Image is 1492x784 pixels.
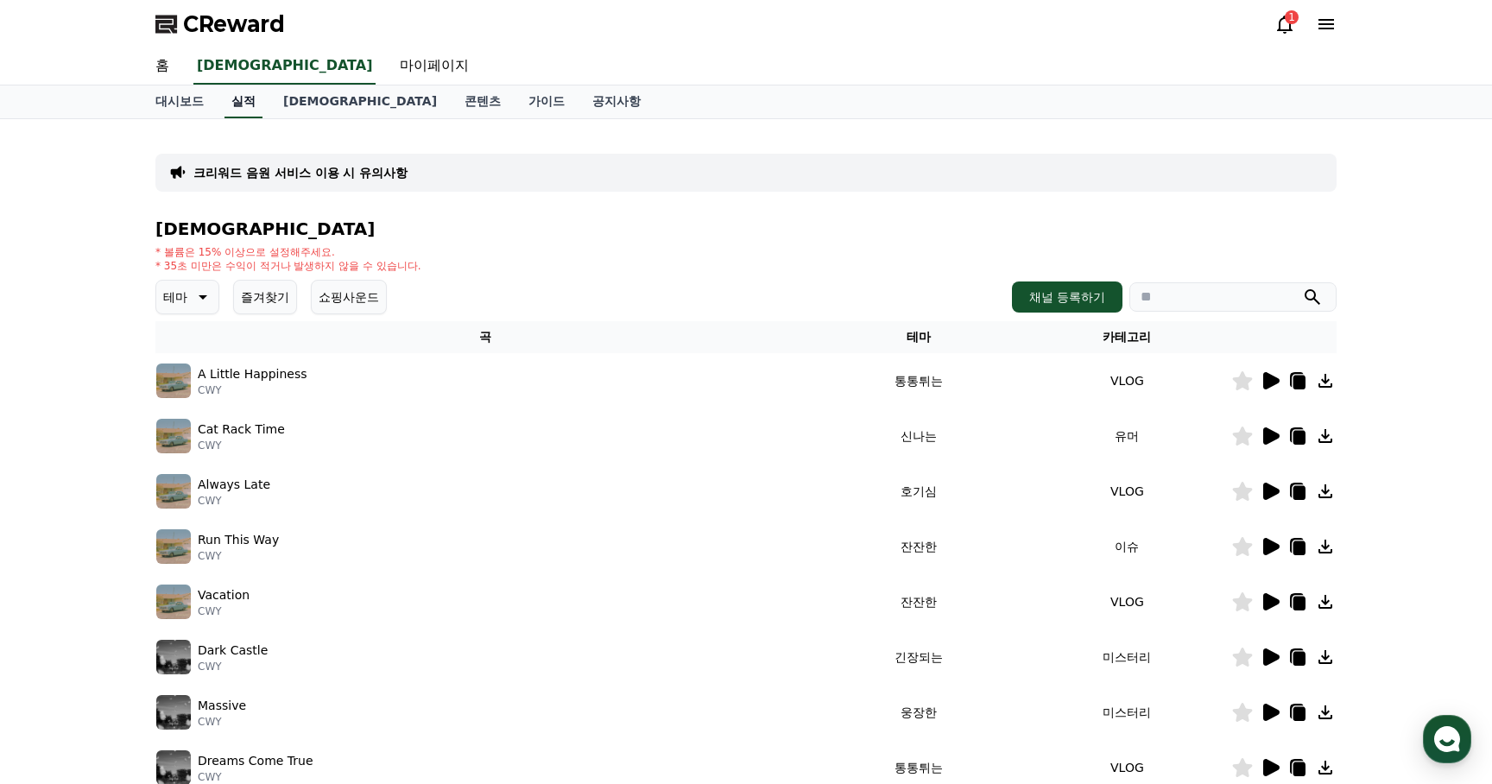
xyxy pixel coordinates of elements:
img: music [156,585,191,619]
p: * 볼륨은 15% 이상으로 설정해주세요. [155,245,421,259]
a: 공지사항 [578,85,654,118]
p: Cat Rack Time [198,420,285,439]
td: 미스터리 [1023,629,1231,685]
button: 즐겨찾기 [233,280,297,314]
img: music [156,419,191,453]
p: CWY [198,660,268,673]
td: 유머 [1023,408,1231,464]
img: music [156,529,191,564]
td: VLOG [1023,353,1231,408]
p: Always Late [198,476,270,494]
td: 호기심 [815,464,1023,519]
td: 미스터리 [1023,685,1231,740]
td: 긴장되는 [815,629,1023,685]
p: Massive [198,697,246,715]
a: 홈 [142,48,183,85]
p: CWY [198,549,279,563]
td: VLOG [1023,464,1231,519]
span: CReward [183,10,285,38]
img: music [156,474,191,509]
th: 테마 [815,321,1023,353]
div: 1 [1285,10,1299,24]
a: 콘텐츠 [451,85,515,118]
a: 홈 [5,547,114,591]
p: 테마 [163,285,187,309]
p: Dark Castle [198,642,268,660]
span: 대화 [158,574,179,588]
p: CWY [198,604,250,618]
img: music [156,640,191,674]
a: 대시보드 [142,85,218,118]
td: 웅장한 [815,685,1023,740]
a: CReward [155,10,285,38]
p: CWY [198,770,313,784]
p: CWY [198,715,246,729]
span: 홈 [54,573,65,587]
td: 신나는 [815,408,1023,464]
td: 이슈 [1023,519,1231,574]
a: 가이드 [515,85,578,118]
td: 통통튀는 [815,353,1023,408]
td: VLOG [1023,574,1231,629]
p: Dreams Come True [198,752,313,770]
img: music [156,364,191,398]
th: 카테고리 [1023,321,1231,353]
a: [DEMOGRAPHIC_DATA] [193,48,376,85]
p: CWY [198,494,270,508]
p: A Little Happiness [198,365,307,383]
a: 크리워드 음원 서비스 이용 시 유의사항 [193,164,408,181]
img: music [156,695,191,730]
button: 테마 [155,280,219,314]
button: 채널 등록하기 [1012,281,1122,313]
p: Run This Way [198,531,279,549]
a: 1 [1274,14,1295,35]
button: 쇼핑사운드 [311,280,387,314]
a: 실적 [224,85,262,118]
a: 마이페이지 [386,48,483,85]
p: Vacation [198,586,250,604]
th: 곡 [155,321,815,353]
a: [DEMOGRAPHIC_DATA] [269,85,451,118]
h4: [DEMOGRAPHIC_DATA] [155,219,1337,238]
a: 설정 [223,547,332,591]
span: 설정 [267,573,288,587]
a: 대화 [114,547,223,591]
p: CWY [198,383,307,397]
p: * 35초 미만은 수익이 적거나 발생하지 않을 수 있습니다. [155,259,421,273]
td: 잔잔한 [815,519,1023,574]
td: 잔잔한 [815,574,1023,629]
p: CWY [198,439,285,452]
